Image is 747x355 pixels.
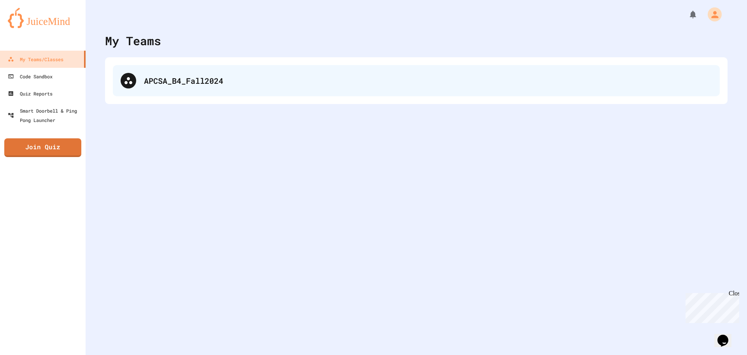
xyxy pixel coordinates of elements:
iframe: chat widget [682,290,739,323]
div: My Account [700,5,724,23]
div: APCSA_B4_Fall2024 [144,75,712,87]
div: My Notifications [674,8,700,21]
div: Chat with us now!Close [3,3,54,49]
div: Smart Doorbell & Ping Pong Launcher [8,106,82,125]
a: Join Quiz [4,138,81,157]
div: Quiz Reports [8,89,53,98]
div: APCSA_B4_Fall2024 [113,65,720,96]
div: My Teams [105,32,161,49]
div: Code Sandbox [8,72,53,81]
iframe: chat widget [714,324,739,347]
img: logo-orange.svg [8,8,78,28]
div: My Teams/Classes [8,55,63,64]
